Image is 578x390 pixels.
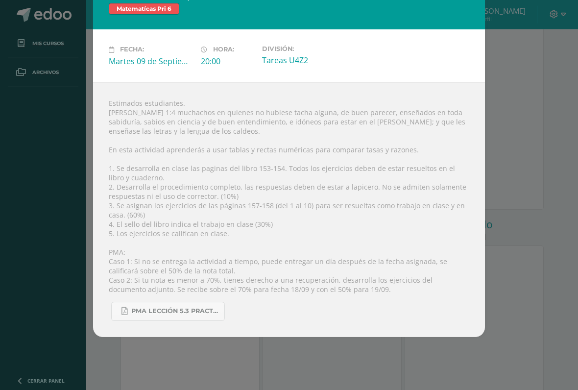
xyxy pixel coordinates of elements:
[109,3,179,15] span: Matematícas Pri 6
[262,55,346,66] div: Tareas U4Z2
[201,56,254,67] div: 20:00
[111,302,225,321] a: PMA Lección 5.3 Practica adicional.pdf
[131,308,219,316] span: PMA Lección 5.3 Practica adicional.pdf
[93,83,485,338] div: Estimados estudiantes. [PERSON_NAME] 1:4 muchachos en quienes no hubiese tacha alguna, de buen pa...
[120,47,144,54] span: Fecha:
[213,47,234,54] span: Hora:
[262,46,346,53] label: División:
[109,56,193,67] div: Martes 09 de Septiembre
